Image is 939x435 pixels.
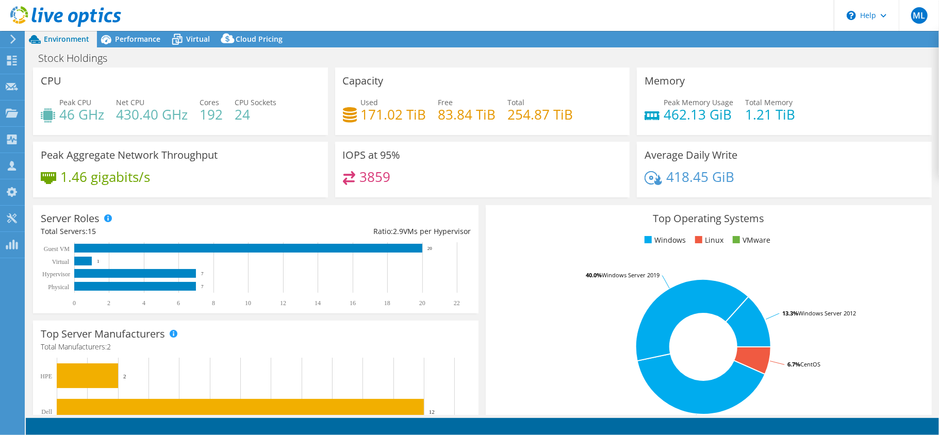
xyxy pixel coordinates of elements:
h3: Server Roles [41,213,100,224]
span: CPU Sockets [235,97,276,107]
h3: Top Server Manufacturers [41,328,165,340]
text: 20 [419,299,425,307]
span: Environment [44,34,89,44]
tspan: 40.0% [586,271,602,279]
text: 7 [201,284,204,289]
h4: 192 [200,109,223,120]
h4: 430.40 GHz [116,109,188,120]
text: HPE [40,373,52,380]
text: 4 [142,299,145,307]
text: 2 [123,373,126,379]
text: 8 [212,299,215,307]
h1: Stock Holdings [34,53,123,64]
h4: 171.02 TiB [361,109,426,120]
text: Virtual [52,258,70,265]
text: 7 [201,271,204,276]
text: 6 [177,299,180,307]
text: 14 [315,299,321,307]
h4: 1.21 TiB [745,109,795,120]
span: Cores [200,97,219,107]
span: Total [508,97,525,107]
text: 10 [245,299,251,307]
span: Cloud Pricing [236,34,283,44]
h4: 1.46 gigabits/s [60,171,150,182]
h3: Average Daily Write [645,149,737,161]
span: ML [911,7,928,24]
div: Total Servers: [41,226,256,237]
text: 2 [107,299,110,307]
h3: Top Operating Systems [493,213,924,224]
text: Dell [41,408,52,415]
h4: 462.13 GiB [664,109,733,120]
span: 2 [107,342,111,352]
tspan: 6.7% [787,360,800,368]
text: 20 [427,246,433,251]
span: Peak CPU [59,97,91,107]
h4: 3859 [359,171,390,182]
h3: IOPS at 95% [343,149,401,161]
span: Performance [115,34,160,44]
h3: CPU [41,75,61,87]
div: Ratio: VMs per Hypervisor [256,226,471,237]
span: Peak Memory Usage [664,97,733,107]
h4: 83.84 TiB [438,109,496,120]
text: 0 [73,299,76,307]
h4: Total Manufacturers: [41,341,471,353]
h4: 24 [235,109,276,120]
h4: 418.45 GiB [666,171,734,182]
span: Free [438,97,453,107]
text: 1 [97,259,100,264]
text: Hypervisor [42,271,70,278]
tspan: Windows Server 2019 [602,271,660,279]
h3: Peak Aggregate Network Throughput [41,149,218,161]
tspan: 13.3% [782,309,798,317]
span: 15 [88,226,96,236]
tspan: Windows Server 2012 [798,309,856,317]
span: Net CPU [116,97,144,107]
text: Guest VM [44,245,70,253]
h4: 254.87 TiB [508,109,573,120]
span: 2.9 [393,226,403,236]
h4: 46 GHz [59,109,104,120]
li: Linux [693,235,723,246]
span: Used [361,97,378,107]
text: 18 [384,299,390,307]
h3: Capacity [343,75,384,87]
svg: \n [847,11,856,20]
h3: Memory [645,75,685,87]
tspan: CentOS [800,360,820,368]
text: 12 [280,299,286,307]
text: 12 [429,409,435,415]
text: 22 [454,299,460,307]
span: Virtual [186,34,210,44]
li: Windows [642,235,686,246]
text: 16 [350,299,356,307]
li: VMware [730,235,770,246]
text: Physical [48,283,69,291]
span: Total Memory [745,97,793,107]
